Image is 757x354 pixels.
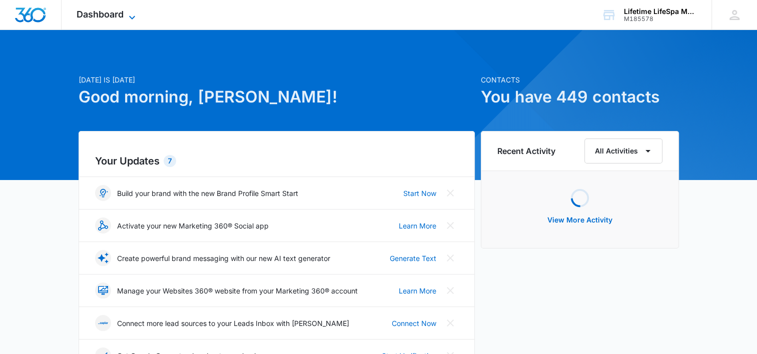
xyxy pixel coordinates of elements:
p: [DATE] is [DATE] [79,74,475,85]
div: 7 [164,155,176,167]
a: Connect Now [392,318,436,328]
p: Activate your new Marketing 360® Social app [117,220,269,231]
button: Close [442,250,458,266]
a: Start Now [403,188,436,198]
p: Connect more lead sources to your Leads Inbox with [PERSON_NAME] [117,318,349,328]
div: account name [624,7,697,15]
button: Close [442,185,458,201]
button: Close [442,217,458,233]
p: Manage your Websites 360® website from your Marketing 360® account [117,285,358,296]
button: All Activities [584,138,662,163]
a: Learn More [399,220,436,231]
p: Contacts [481,74,679,85]
a: Generate Text [390,253,436,263]
h1: You have 449 contacts [481,85,679,109]
button: Close [442,315,458,331]
button: Close [442,282,458,298]
h6: Recent Activity [497,145,555,157]
a: Learn More [399,285,436,296]
div: account id [624,15,697,22]
h2: Your Updates [95,153,458,168]
h1: Good morning, [PERSON_NAME]! [79,85,475,109]
p: Build your brand with the new Brand Profile Smart Start [117,188,298,198]
button: View More Activity [537,208,622,232]
span: Dashboard [77,9,124,19]
p: Create powerful brand messaging with our new AI text generator [117,253,330,263]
